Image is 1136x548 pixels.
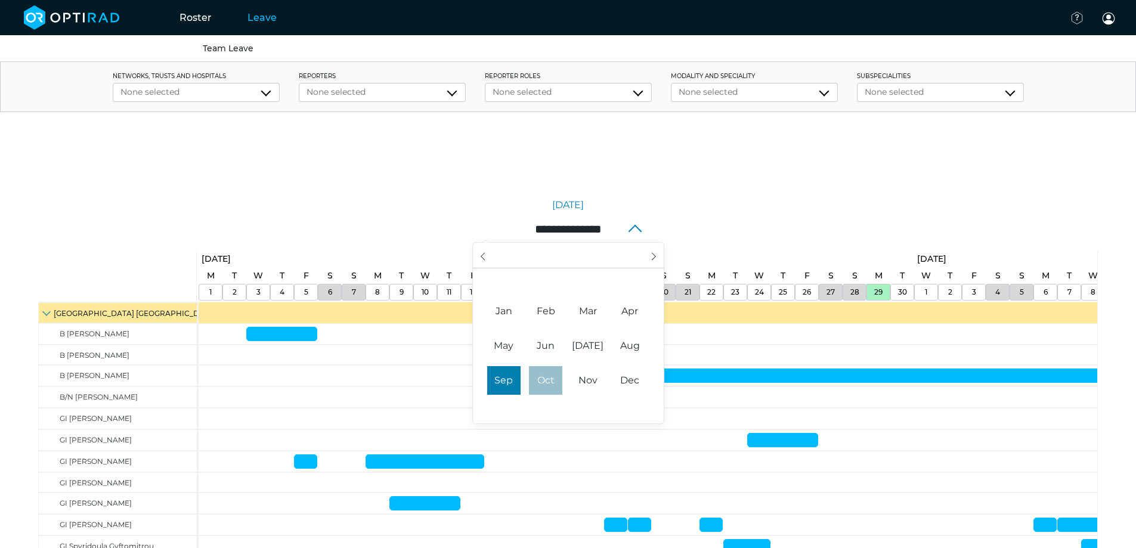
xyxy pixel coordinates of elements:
[778,267,788,284] a: September 25, 2025
[529,332,562,360] span: June 1, 2025
[865,86,1016,98] div: None selected
[529,297,562,326] span: February 1, 2025
[968,267,980,284] a: October 3, 2025
[992,267,1004,284] a: October 4, 2025
[776,284,790,300] a: September 25, 2025
[824,284,838,300] a: September 27, 2025
[751,267,767,284] a: September 24, 2025
[250,267,266,284] a: September 3, 2025
[493,86,644,98] div: None selected
[230,284,240,300] a: September 2, 2025
[857,72,1024,81] label: Subspecialities
[60,499,132,507] span: GI [PERSON_NAME]
[60,371,129,380] span: B [PERSON_NAME]
[571,297,605,326] span: March 1, 2025
[1039,267,1053,284] a: October 6, 2025
[1064,284,1075,300] a: October 7, 2025
[529,366,562,395] span: October 1, 2025
[417,267,433,284] a: September 10, 2025
[571,332,605,360] span: July 1, 2025
[613,332,646,360] span: August 1, 2025
[549,249,588,262] input: Year
[914,250,949,268] a: October 1, 2025
[658,267,670,284] a: September 20, 2025
[704,284,719,300] a: September 22, 2025
[897,267,908,284] a: September 30, 2025
[299,72,466,81] label: Reporters
[613,366,646,395] span: December 1, 2025
[349,284,359,300] a: September 7, 2025
[60,414,132,423] span: GI [PERSON_NAME]
[613,297,646,326] span: April 1, 2025
[54,309,216,318] span: [GEOGRAPHIC_DATA] [GEOGRAPHIC_DATA]
[945,284,955,300] a: October 2, 2025
[60,457,132,466] span: GI [PERSON_NAME]
[444,284,454,300] a: September 11, 2025
[657,284,671,300] a: September 20, 2025
[199,250,234,268] a: September 1, 2025
[277,284,287,300] a: September 4, 2025
[348,267,360,284] a: September 7, 2025
[1088,284,1098,300] a: October 8, 2025
[324,267,336,284] a: September 6, 2025
[682,284,694,300] a: September 21, 2025
[872,267,886,284] a: September 29, 2025
[922,284,930,300] a: October 1, 2025
[682,267,694,284] a: September 21, 2025
[206,284,215,300] a: September 1, 2025
[945,267,955,284] a: October 2, 2025
[60,329,129,338] span: B [PERSON_NAME]
[1085,267,1101,284] a: October 8, 2025
[60,392,138,401] span: B/N [PERSON_NAME]
[918,267,934,284] a: October 1, 2025
[571,366,605,395] span: November 1, 2025
[992,284,1003,300] a: October 4, 2025
[1016,267,1027,284] a: October 5, 2025
[204,267,218,284] a: September 1, 2025
[671,72,838,81] label: Modality and Speciality
[229,267,240,284] a: September 2, 2025
[120,86,272,98] div: None selected
[325,284,335,300] a: September 6, 2025
[1064,267,1075,284] a: October 7, 2025
[487,332,521,360] span: May 1, 2025
[301,284,311,300] a: September 5, 2025
[371,267,385,284] a: September 8, 2025
[801,267,813,284] a: September 26, 2025
[728,284,742,300] a: September 23, 2025
[487,366,521,395] span: September 1, 2025
[730,267,741,284] a: September 23, 2025
[705,267,719,284] a: September 22, 2025
[825,267,837,284] a: September 27, 2025
[60,478,132,487] span: GI [PERSON_NAME]
[203,43,253,54] a: Team Leave
[552,198,584,212] a: [DATE]
[24,5,120,30] img: brand-opti-rad-logos-blue-and-white-d2f68631ba2948856bd03f2d395fb146ddc8fb01b4b6e9315ea85fa773367...
[253,284,264,300] a: September 3, 2025
[752,284,767,300] a: September 24, 2025
[1017,284,1027,300] a: October 5, 2025
[485,72,652,81] label: Reporter roles
[487,297,521,326] span: January 1, 2025
[969,284,979,300] a: October 3, 2025
[60,520,132,529] span: GI [PERSON_NAME]
[113,72,280,81] label: networks, trusts and hospitals
[800,284,814,300] a: September 26, 2025
[1041,284,1051,300] a: October 6, 2025
[277,267,287,284] a: September 4, 2025
[679,86,830,98] div: None selected
[871,284,886,300] a: September 29, 2025
[397,284,407,300] a: September 9, 2025
[372,284,383,300] a: September 8, 2025
[444,267,454,284] a: September 11, 2025
[467,284,479,300] a: September 12, 2025
[60,351,129,360] span: B [PERSON_NAME]
[468,267,479,284] a: September 12, 2025
[307,86,458,98] div: None selected
[301,267,312,284] a: September 5, 2025
[849,267,860,284] a: September 28, 2025
[60,435,132,444] span: GI [PERSON_NAME]
[847,284,862,300] a: September 28, 2025
[895,284,910,300] a: September 30, 2025
[396,267,407,284] a: September 9, 2025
